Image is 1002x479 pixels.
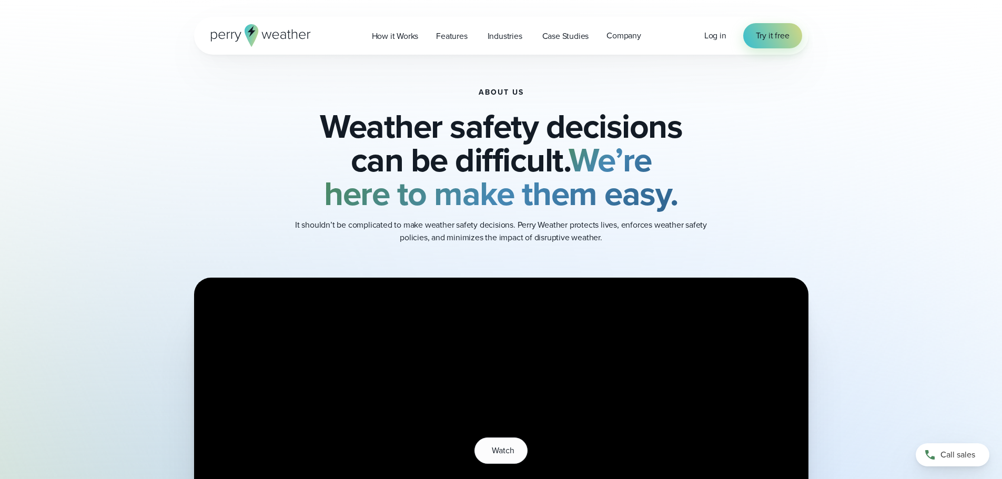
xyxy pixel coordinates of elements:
[606,29,641,42] span: Company
[743,23,802,48] a: Try it free
[756,29,790,42] span: Try it free
[488,30,522,43] span: Industries
[436,30,467,43] span: Features
[291,219,712,244] p: It shouldn’t be complicated to make weather safety decisions. Perry Weather protects lives, enfor...
[704,29,726,42] a: Log in
[363,25,428,47] a: How it Works
[372,30,419,43] span: How it Works
[247,109,756,210] h2: Weather safety decisions can be difficult.
[324,135,678,218] strong: We’re here to make them easy.
[474,437,527,464] button: Watch
[533,25,598,47] a: Case Studies
[492,444,514,457] span: Watch
[479,88,524,97] h1: About Us
[916,443,989,466] a: Call sales
[542,30,589,43] span: Case Studies
[940,449,975,461] span: Call sales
